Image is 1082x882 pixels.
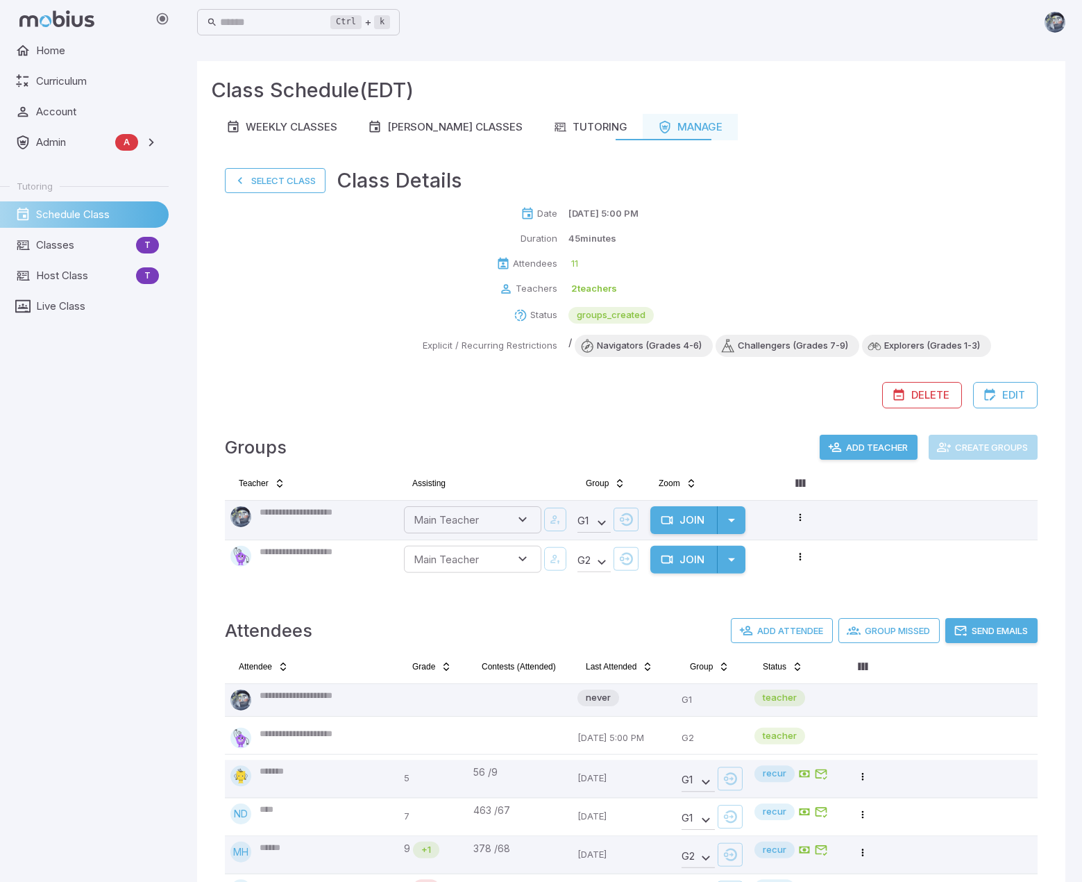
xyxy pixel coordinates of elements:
[473,842,566,856] div: 378 / 68
[412,661,435,672] span: Grade
[516,282,557,296] p: Teachers
[945,618,1038,643] button: Send Emails
[537,207,557,221] p: Date
[36,268,130,283] span: Host Class
[36,207,159,222] span: Schedule Class
[230,842,251,863] div: MH
[17,180,53,192] span: Tutoring
[727,339,859,353] span: Challengers (Grades 7-9)
[577,842,670,868] p: [DATE]
[973,382,1038,408] button: Edit
[754,656,811,678] button: Status
[404,656,460,678] button: Grade
[36,74,159,89] span: Curriculum
[650,506,718,534] button: Join
[577,804,670,830] p: [DATE]
[36,104,159,119] span: Account
[586,339,713,353] span: Navigators (Grades 4-6)
[36,43,159,58] span: Home
[586,478,609,489] span: Group
[682,728,743,749] p: G2
[404,472,454,494] button: Assisting
[650,472,705,494] button: Zoom
[473,804,566,817] div: 463 / 67
[658,119,722,135] div: Manage
[577,765,670,792] p: [DATE]
[568,207,639,221] p: [DATE] 5:00 PM
[577,691,619,705] span: never
[690,661,713,672] span: Group
[514,550,532,568] button: Open
[577,728,670,749] p: [DATE] 5:00 PM
[225,168,326,193] button: Select Class
[230,765,251,786] img: square.svg
[568,335,991,357] div: /
[374,15,390,29] kbd: k
[230,546,251,567] img: pentagon.svg
[239,478,269,489] span: Teacher
[412,478,446,489] span: Assisting
[136,269,159,283] span: T
[731,618,833,643] button: Add Attendee
[230,728,251,749] img: pentagon.svg
[577,512,611,533] div: G 1
[1045,12,1065,33] img: andrew.jpg
[239,661,272,672] span: Attendee
[568,308,654,322] span: groups_created
[36,299,159,314] span: Live Class
[337,165,462,196] h3: Class Details
[368,119,523,135] div: [PERSON_NAME] Classes
[571,282,617,296] p: 2 teachers
[838,618,940,643] button: Group Missed
[513,257,557,271] p: Attendees
[820,435,918,460] button: Add Teacher
[36,135,110,150] span: Admin
[659,478,680,489] span: Zoom
[230,656,297,678] button: Attendee
[404,804,462,830] p: 7
[577,656,661,678] button: Last Attended
[473,765,566,779] div: 56 / 9
[682,656,738,678] button: Group
[682,809,715,830] div: G 1
[571,257,578,271] p: 11
[423,339,557,353] p: Explicit / Recurring Restrictions
[413,843,439,857] span: +1
[330,14,390,31] div: +
[577,551,611,572] div: G 2
[682,690,743,710] p: G1
[473,656,564,678] button: Contests (Attended)
[521,232,557,246] p: Duration
[650,546,718,574] button: Join
[404,842,410,858] span: 9
[754,729,805,743] span: teacher
[225,433,287,461] h4: Groups
[404,765,462,792] p: 5
[577,472,634,494] button: Group
[413,842,439,858] div: Math is above age level
[553,119,627,135] div: Tutoring
[330,15,362,29] kbd: Ctrl
[530,308,557,322] p: Status
[682,771,715,792] div: G 1
[482,661,556,672] span: Contests (Attended)
[568,232,616,246] p: 45 minutes
[789,472,811,494] button: Column visibility
[682,847,715,868] div: G 2
[211,75,414,106] h3: Class Schedule (EDT)
[754,767,795,781] span: recur
[230,804,251,824] div: ND
[882,382,962,408] button: Delete
[115,135,138,149] span: A
[230,690,251,710] img: andrew.jpg
[852,656,874,678] button: Column visibility
[514,510,532,529] button: Open
[230,506,251,527] img: andrew.jpg
[136,238,159,252] span: T
[225,617,312,644] h4: Attendees
[754,691,805,705] span: teacher
[230,472,294,494] button: Teacher
[36,238,130,253] span: Classes
[754,805,795,819] span: recur
[226,119,337,135] div: Weekly Classes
